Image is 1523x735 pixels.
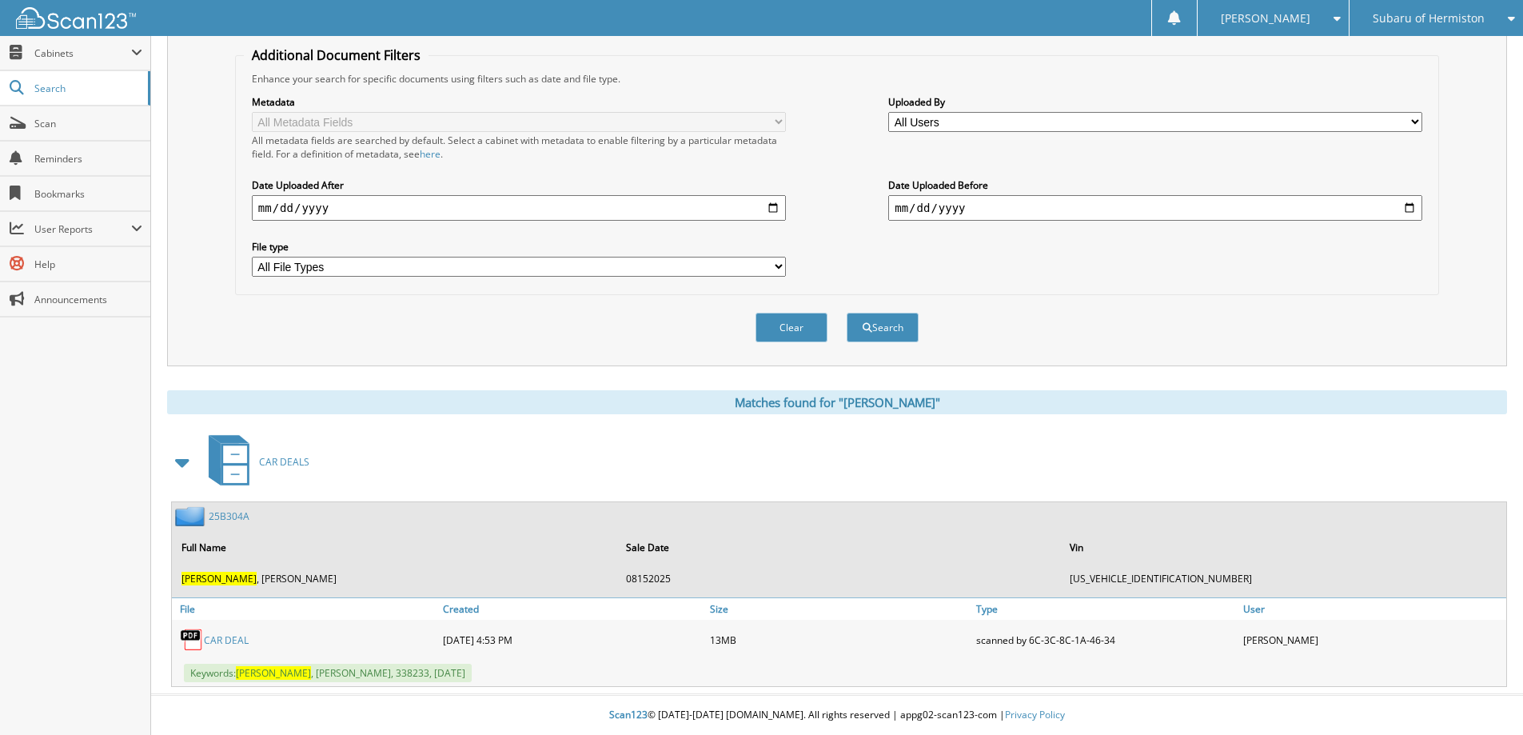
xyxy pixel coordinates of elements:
[706,598,973,620] a: Size
[259,455,309,469] span: CAR DEALS
[34,152,142,166] span: Reminders
[1239,598,1506,620] a: User
[847,313,919,342] button: Search
[888,195,1422,221] input: end
[252,95,786,109] label: Metadata
[439,624,706,656] div: [DATE] 4:53 PM
[1062,531,1505,564] th: Vin
[180,628,204,652] img: PDF.png
[244,46,429,64] legend: Additional Document Filters
[252,178,786,192] label: Date Uploaded After
[252,195,786,221] input: start
[34,187,142,201] span: Bookmarks
[181,572,257,585] span: [PERSON_NAME]
[236,666,311,680] span: [PERSON_NAME]
[204,633,249,647] a: CAR DEAL
[1221,14,1310,23] span: [PERSON_NAME]
[173,531,616,564] th: Full Name
[34,258,142,271] span: Help
[618,565,1061,592] td: 08152025
[1373,14,1485,23] span: Subaru of Hermiston
[184,664,472,682] span: Keywords: , [PERSON_NAME], 338233, [DATE]
[199,430,309,493] a: CAR DEALS
[173,565,616,592] td: , [PERSON_NAME]
[972,598,1239,620] a: Type
[420,147,441,161] a: here
[1005,708,1065,721] a: Privacy Policy
[1443,658,1523,735] iframe: Chat Widget
[888,95,1422,109] label: Uploaded By
[175,506,209,526] img: folder2.png
[252,134,786,161] div: All metadata fields are searched by default. Select a cabinet with metadata to enable filtering b...
[888,178,1422,192] label: Date Uploaded Before
[972,624,1239,656] div: scanned by 6C-3C-8C-1A-46-34
[618,531,1061,564] th: Sale Date
[34,293,142,306] span: Announcements
[34,117,142,130] span: Scan
[252,240,786,254] label: File type
[16,7,136,29] img: scan123-logo-white.svg
[1062,565,1505,592] td: [US_VEHICLE_IDENTIFICATION_NUMBER]
[34,222,131,236] span: User Reports
[167,390,1507,414] div: Matches found for "[PERSON_NAME]"
[172,598,439,620] a: File
[1239,624,1506,656] div: [PERSON_NAME]
[34,82,140,95] span: Search
[706,624,973,656] div: 13MB
[209,509,249,523] a: 25B304A
[609,708,648,721] span: Scan123
[439,598,706,620] a: Created
[151,696,1523,735] div: © [DATE]-[DATE] [DOMAIN_NAME]. All rights reserved | appg02-scan123-com |
[756,313,827,342] button: Clear
[244,72,1430,86] div: Enhance your search for specific documents using filters such as date and file type.
[34,46,131,60] span: Cabinets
